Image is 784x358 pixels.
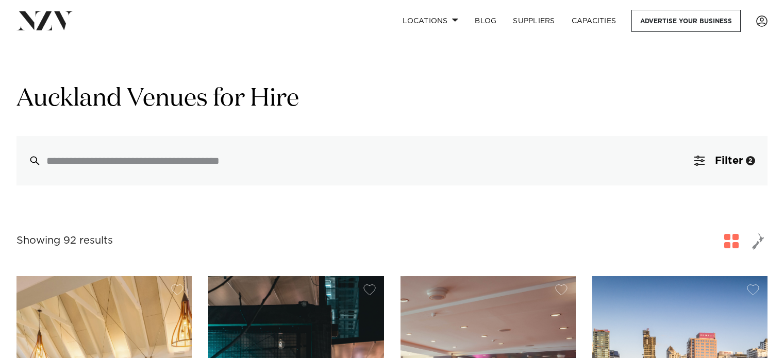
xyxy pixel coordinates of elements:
a: Capacities [563,10,625,32]
span: Filter [715,156,743,166]
h1: Auckland Venues for Hire [16,83,768,115]
a: BLOG [466,10,505,32]
a: Advertise your business [631,10,741,32]
a: Locations [394,10,466,32]
button: Filter2 [682,136,768,185]
div: Showing 92 results [16,233,113,249]
img: nzv-logo.png [16,11,73,30]
div: 2 [746,156,755,165]
a: SUPPLIERS [505,10,563,32]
